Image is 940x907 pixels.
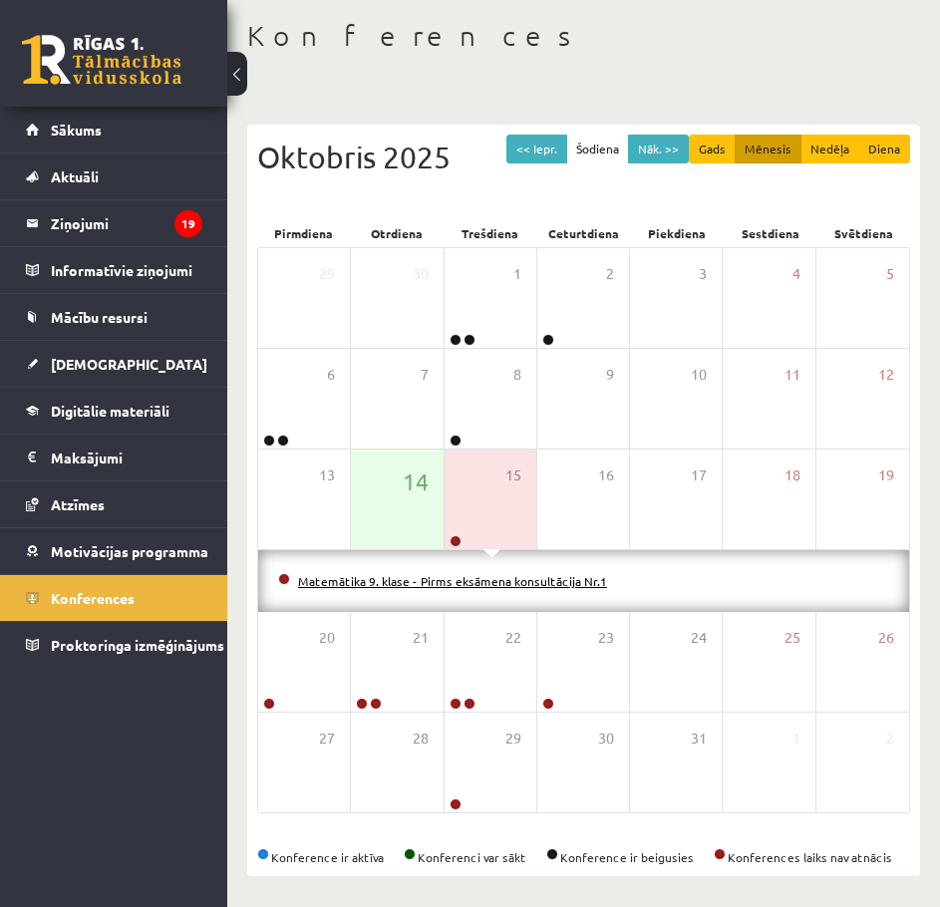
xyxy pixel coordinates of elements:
span: 15 [505,464,521,486]
a: Digitālie materiāli [26,388,202,434]
span: 12 [878,364,894,386]
span: 29 [505,728,521,750]
a: Proktoringa izmēģinājums [26,622,202,668]
span: 9 [606,364,614,386]
span: 4 [792,263,800,285]
a: Atzīmes [26,481,202,527]
span: 27 [319,728,335,750]
span: 13 [319,464,335,486]
span: Atzīmes [51,495,105,513]
span: 20 [319,627,335,649]
a: Maksājumi [26,435,202,480]
span: 28 [413,728,429,750]
span: 19 [878,464,894,486]
a: Sākums [26,107,202,152]
span: Digitālie materiāli [51,402,169,420]
span: 7 [421,364,429,386]
a: [DEMOGRAPHIC_DATA] [26,341,202,387]
span: 16 [598,464,614,486]
span: 22 [505,627,521,649]
legend: Maksājumi [51,435,202,480]
a: Konferences [26,575,202,621]
div: Trešdiena [444,219,537,247]
span: Aktuāli [51,167,99,185]
a: Aktuāli [26,153,202,199]
span: 17 [691,464,707,486]
span: 5 [886,263,894,285]
span: Sākums [51,121,102,139]
button: Mēnesis [735,135,801,163]
i: 19 [174,210,202,237]
span: 2 [886,728,894,750]
a: Ziņojumi19 [26,200,202,246]
a: Mācību resursi [26,294,202,340]
legend: Informatīvie ziņojumi [51,247,202,293]
a: Motivācijas programma [26,528,202,574]
span: 18 [784,464,800,486]
button: << Iepr. [506,135,567,163]
span: 26 [878,627,894,649]
div: Sestdiena [724,219,817,247]
button: Šodiena [566,135,629,163]
span: 10 [691,364,707,386]
button: Nāk. >> [628,135,689,163]
span: 30 [598,728,614,750]
div: Otrdiena [351,219,445,247]
div: Konference ir aktīva Konferenci var sākt Konference ir beigusies Konferences laiks nav atnācis [257,848,910,866]
div: Pirmdiena [257,219,351,247]
span: 29 [319,263,335,285]
legend: Ziņojumi [51,200,202,246]
span: 23 [598,627,614,649]
button: Diena [858,135,910,163]
span: 8 [513,364,521,386]
span: 11 [784,364,800,386]
span: 2 [606,263,614,285]
span: 25 [784,627,800,649]
span: 1 [792,728,800,750]
h1: Konferences [247,19,920,53]
button: Gads [689,135,736,163]
a: Rīgas 1. Tālmācības vidusskola [22,35,181,85]
span: 30 [413,263,429,285]
a: Matemātika 9. klase - Pirms eksāmena konsultācija Nr.1 [298,573,607,589]
div: Piekdiena [630,219,724,247]
div: Oktobris 2025 [257,135,910,179]
span: Konferences [51,589,135,607]
span: 21 [413,627,429,649]
span: 31 [691,728,707,750]
span: 14 [403,464,429,498]
span: [DEMOGRAPHIC_DATA] [51,355,207,373]
span: Proktoringa izmēģinājums [51,636,224,654]
a: Informatīvie ziņojumi [26,247,202,293]
div: Ceturtdiena [537,219,631,247]
button: Nedēļa [800,135,859,163]
span: 1 [513,263,521,285]
span: Motivācijas programma [51,542,208,560]
div: Svētdiena [816,219,910,247]
span: 3 [699,263,707,285]
span: Mācību resursi [51,308,148,326]
span: 6 [327,364,335,386]
span: 24 [691,627,707,649]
